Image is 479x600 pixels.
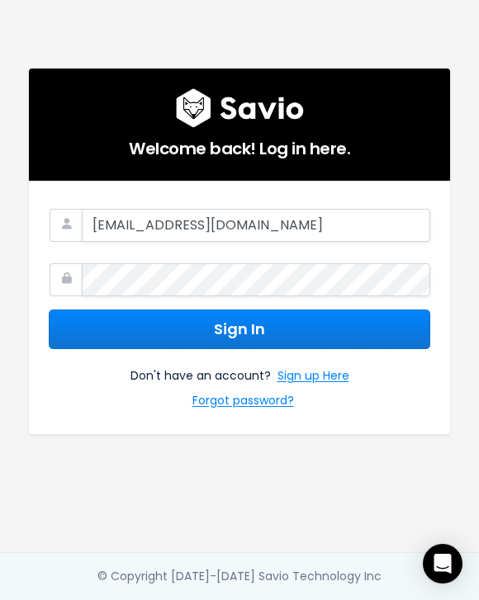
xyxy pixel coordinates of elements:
[176,88,304,128] img: logo600x187.a314fd40982d.png
[277,366,349,390] a: Sign up Here
[49,349,430,413] div: Don't have an account?
[49,128,430,161] h5: Welcome back! Log in here.
[49,309,430,350] button: Sign In
[97,566,382,587] div: © Copyright [DATE]-[DATE] Savio Technology Inc
[423,544,462,583] div: Open Intercom Messenger
[192,390,294,414] a: Forgot password?
[82,209,430,242] input: Your Work Email Address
